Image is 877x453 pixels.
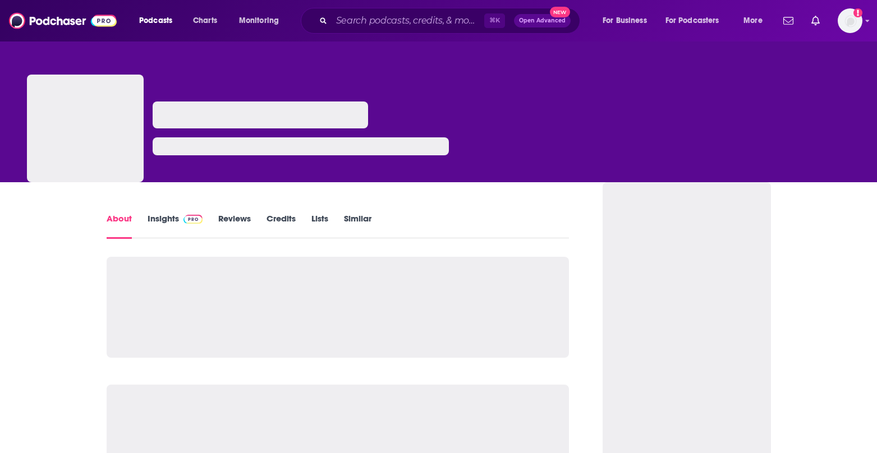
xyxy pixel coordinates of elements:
span: Monitoring [239,13,279,29]
a: Credits [267,213,296,239]
a: Show notifications dropdown [807,11,824,30]
span: Podcasts [139,13,172,29]
a: InsightsPodchaser Pro [148,213,203,239]
img: User Profile [838,8,862,33]
button: Open AdvancedNew [514,14,571,27]
button: open menu [131,12,187,30]
img: Podchaser Pro [183,215,203,224]
div: Search podcasts, credits, & more... [311,8,591,34]
button: open menu [595,12,661,30]
span: Charts [193,13,217,29]
button: open menu [736,12,777,30]
a: Reviews [218,213,251,239]
a: Show notifications dropdown [779,11,798,30]
a: About [107,213,132,239]
button: open menu [231,12,293,30]
button: open menu [658,12,736,30]
span: Open Advanced [519,18,566,24]
span: For Business [603,13,647,29]
span: New [550,7,570,17]
span: Logged in as antonettefrontgate [838,8,862,33]
button: Show profile menu [838,8,862,33]
input: Search podcasts, credits, & more... [332,12,484,30]
a: Charts [186,12,224,30]
a: Similar [344,213,371,239]
span: For Podcasters [665,13,719,29]
span: More [743,13,763,29]
svg: Add a profile image [853,8,862,17]
a: Lists [311,213,328,239]
span: ⌘ K [484,13,505,28]
img: Podchaser - Follow, Share and Rate Podcasts [9,10,117,31]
